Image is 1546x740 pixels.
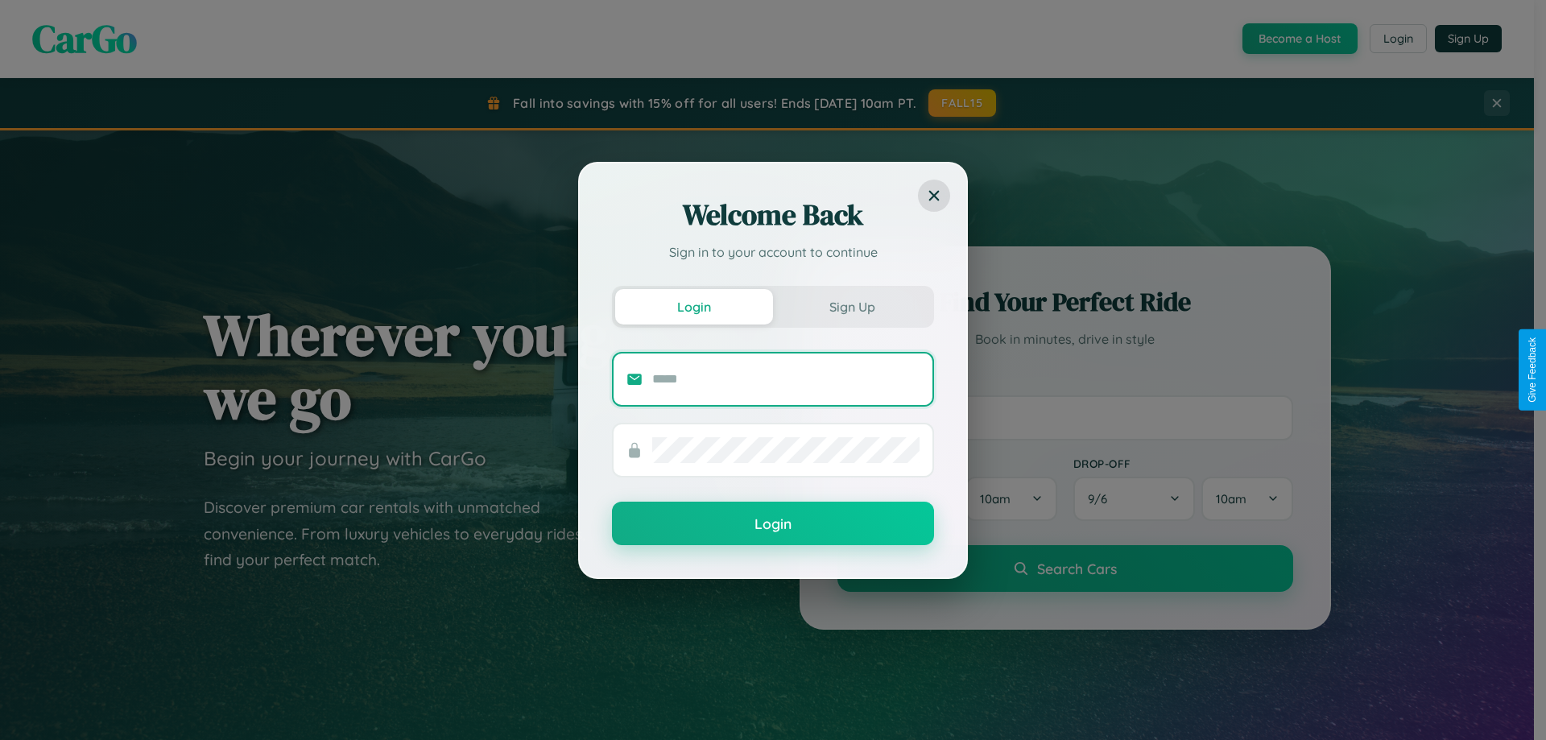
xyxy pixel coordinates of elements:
[612,196,934,234] h2: Welcome Back
[773,289,931,325] button: Sign Up
[1527,337,1538,403] div: Give Feedback
[615,289,773,325] button: Login
[612,502,934,545] button: Login
[612,242,934,262] p: Sign in to your account to continue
